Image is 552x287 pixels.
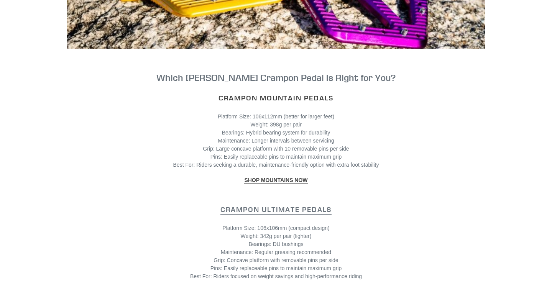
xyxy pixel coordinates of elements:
[219,93,333,103] a: Crampon Mountain Pedals
[220,205,332,214] strong: Crampon Ultimate Pedals
[67,72,485,83] h3: Which [PERSON_NAME] Crampon Pedal is Right for You?
[244,177,307,184] a: SHOP MOUNTAINS NOW
[220,205,332,215] a: Crampon Ultimate Pedals
[219,93,333,102] strong: Crampon Mountain Pedals
[67,113,485,169] p: Platform Size: 106x112mm (better for larger feet) Weight: 398g per pair Bearings: Hybrid bearing ...
[67,224,485,280] p: Platform Size: 106x106mm (compact design) Weight: 342g per pair (lighter) Bearings: DU bushings M...
[244,177,307,183] strong: SHOP MOUNTAINS NOW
